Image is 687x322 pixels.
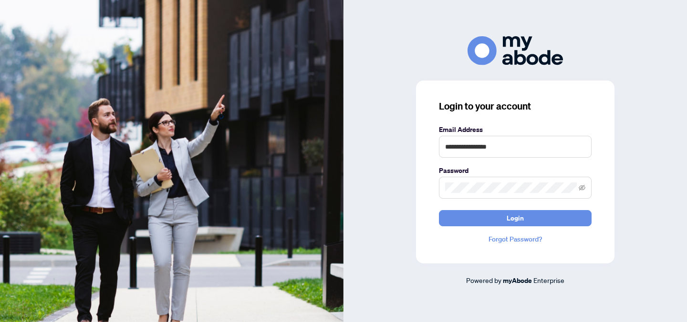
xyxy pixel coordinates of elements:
span: Powered by [466,276,501,284]
button: Login [439,210,592,226]
span: Enterprise [533,276,564,284]
span: Login [507,211,524,226]
span: eye-invisible [579,184,585,191]
a: Forgot Password? [439,234,592,244]
label: Email Address [439,124,592,135]
img: ma-logo [468,36,563,65]
h3: Login to your account [439,100,592,113]
a: myAbode [503,275,532,286]
label: Password [439,165,592,176]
